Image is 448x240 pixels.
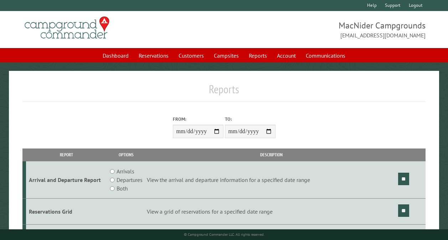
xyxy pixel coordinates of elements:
a: Campsites [210,49,243,62]
a: Communications [302,49,350,62]
small: © Campground Commander LLC. All rights reserved. [184,232,264,237]
th: Description [146,148,397,161]
th: Report [26,148,107,161]
label: From: [173,116,223,122]
label: Arrivals [117,167,134,176]
td: Reservations Grid [26,199,107,225]
td: View the arrival and departure information for a specified date range [146,161,397,199]
td: Arrival and Departure Report [26,161,107,199]
h1: Reports [22,82,426,102]
label: To: [225,116,276,122]
a: Reports [244,49,271,62]
a: Account [273,49,300,62]
span: MacNider Campgrounds [EMAIL_ADDRESS][DOMAIN_NAME] [224,20,426,40]
a: Dashboard [98,49,133,62]
th: Options [107,148,146,161]
label: Departures [117,176,143,184]
img: Campground Commander [22,14,112,42]
label: Both [117,184,128,193]
a: Reservations [134,49,173,62]
td: View a grid of reservations for a specified date range [146,199,397,225]
a: Customers [174,49,208,62]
